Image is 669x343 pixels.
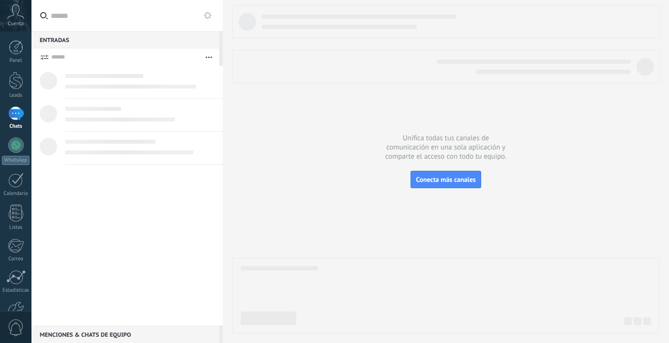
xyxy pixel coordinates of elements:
[416,175,475,184] span: Conecta más canales
[2,287,30,294] div: Estadísticas
[2,191,30,197] div: Calendario
[2,156,30,165] div: WhatsApp
[2,123,30,130] div: Chats
[31,31,219,48] div: Entradas
[2,224,30,231] div: Listas
[2,92,30,99] div: Leads
[2,58,30,64] div: Panel
[2,256,30,262] div: Correo
[411,171,481,188] button: Conecta más canales
[8,21,24,27] span: Cuenta
[31,326,219,343] div: Menciones & Chats de equipo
